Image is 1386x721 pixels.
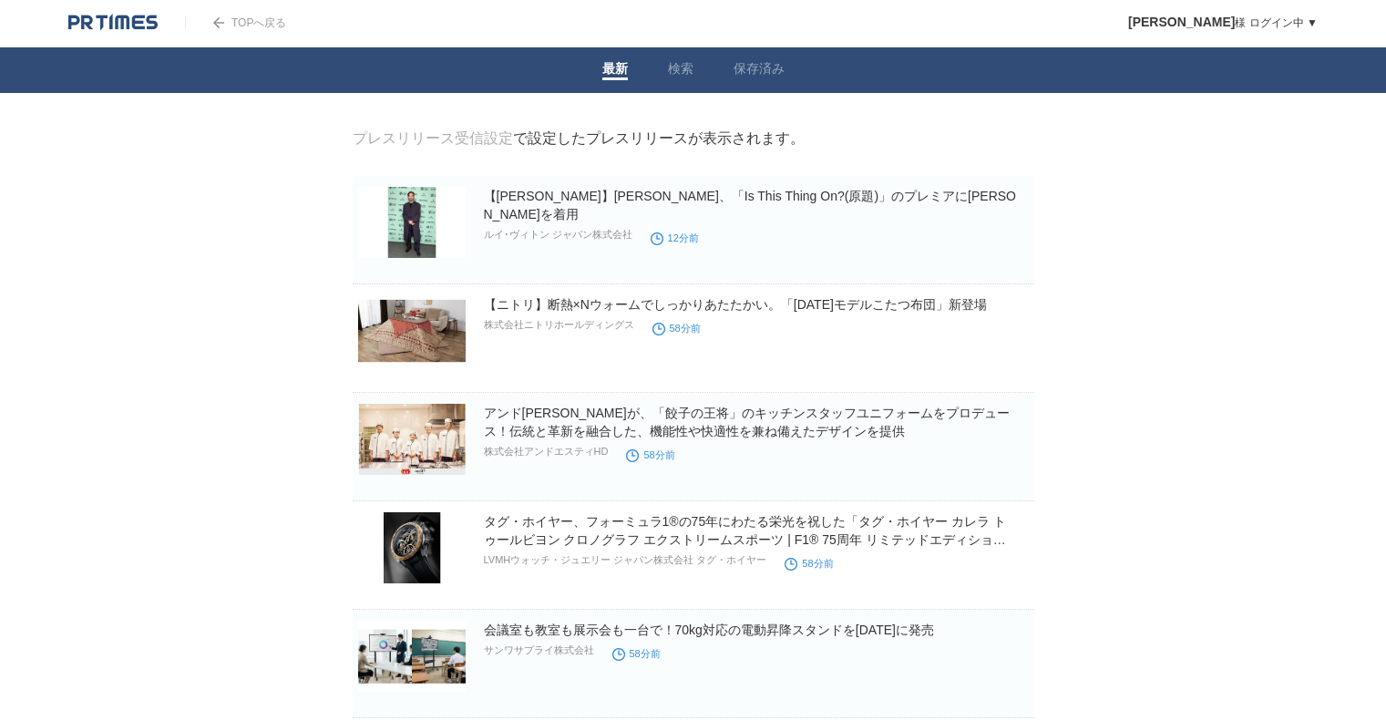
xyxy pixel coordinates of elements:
a: アンド[PERSON_NAME]が、「餃子の王将」のキッチンスタッフユニフォームをプロデュース！伝統と革新を融合した、機能性や快適性を兼ね備えたデザインを提供 [484,406,1010,438]
a: 検索 [668,61,693,80]
time: 58分前 [785,558,833,569]
img: タグ・ホイヤー、フォーミュラ1®の75年にわたる栄光を祝した「タグ・ホイヤー カレラ トゥールビヨン クロノグラフ エクストリームスポーツ | F1® 75周年 リミテッドエディション」を発表 [358,512,466,583]
img: 【ニトリ】断熱×Nウォームでしっかりあたたかい。「2025年モデルこたつ布団」新登場 [358,295,466,366]
p: LVMHウォッチ・ジュエリー ジャパン株式会社 タグ・ホイヤー [484,553,767,567]
img: アンドエスティが、「餃子の王将」のキッチンスタッフユニフォームをプロデュース！伝統と革新を融合した、機能性や快適性を兼ね備えたデザインを提供 [358,404,466,475]
a: 保存済み [734,61,785,80]
img: 【ルイ·ヴィトン】ブラッドリー·クーパー、「Is This Thing On?(原題)」のプレミアにルイ·ヴィトンを着用 [358,187,466,258]
p: ルイ･ヴィトン ジャパン株式会社 [484,228,632,242]
time: 58分前 [626,449,674,460]
span: [PERSON_NAME] [1128,15,1235,29]
p: サンワサプライ株式会社 [484,644,594,657]
time: 58分前 [612,648,661,659]
a: TOPへ戻る [185,16,286,29]
a: 会議室も教室も展示会も一台で！70kg対応の電動昇降スタンドを[DATE]に発売 [484,623,934,637]
img: 会議室も教室も展示会も一台で！70kg対応の電動昇降スタンドを10月15日に発売 [358,621,466,692]
a: プレスリリース受信設定 [353,130,513,146]
a: [PERSON_NAME]様 ログイン中 ▼ [1128,16,1318,29]
a: タグ・ホイヤー、フォーミュラ1®の75年にわたる栄光を祝した「タグ・ホイヤー カレラ トゥールビヨン クロノグラフ エクストリームスポーツ | F1® 75周年 リミテッドエディション」を発表 [484,514,1006,565]
img: logo.png [68,14,158,32]
p: 株式会社アンドエスティHD [484,445,609,458]
p: 株式会社ニトリホールディングス [484,318,634,332]
time: 58分前 [652,323,701,334]
a: 【[PERSON_NAME]】[PERSON_NAME]、「Is This Thing On?(原題)」のプレミアに[PERSON_NAME]を着用 [484,189,1017,221]
time: 12分前 [651,232,699,243]
img: arrow.png [213,17,224,28]
a: 【ニトリ】断熱×Nウォームでしっかりあたたかい。「[DATE]モデルこたつ布団」新登場 [484,297,987,312]
div: で設定したプレスリリースが表示されます。 [353,129,805,149]
a: 最新 [602,61,628,80]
